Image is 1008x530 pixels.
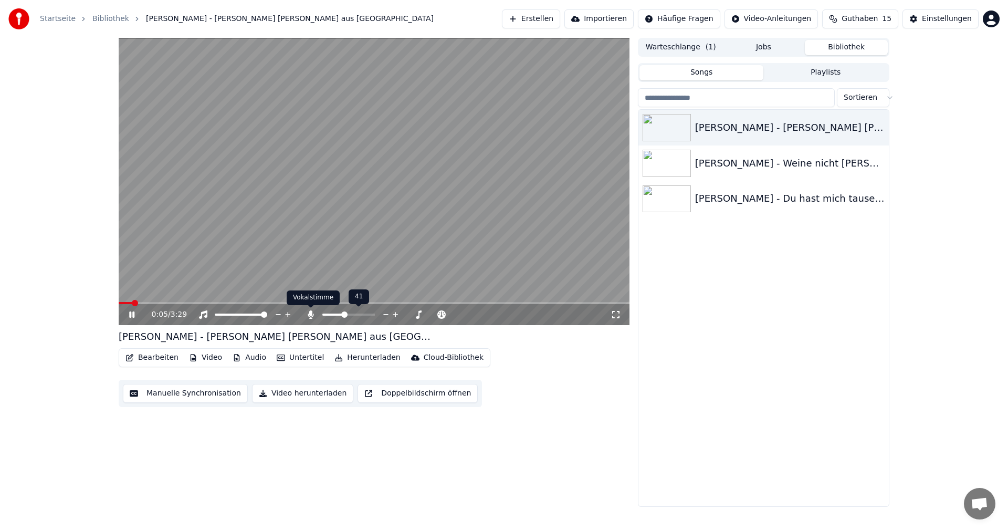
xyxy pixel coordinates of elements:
[146,14,434,24] span: [PERSON_NAME] - [PERSON_NAME] [PERSON_NAME] aus [GEOGRAPHIC_DATA]
[40,14,76,24] a: Startseite
[695,191,885,206] div: [PERSON_NAME] - Du hast mich tausendmal belogen
[639,65,764,80] button: Songs
[92,14,129,24] a: Bibliothek
[638,9,720,28] button: Häufige Fragen
[882,14,891,24] span: 15
[119,329,434,344] div: [PERSON_NAME] - [PERSON_NAME] [PERSON_NAME] aus [GEOGRAPHIC_DATA]
[152,309,177,320] div: /
[822,9,898,28] button: Guthaben15
[349,289,369,304] div: 41
[706,42,716,53] span: ( 1 )
[502,9,560,28] button: Erstellen
[564,9,634,28] button: Importieren
[152,309,168,320] span: 0:05
[8,8,29,29] img: youka
[272,350,328,365] button: Untertitel
[922,14,972,24] div: Einstellungen
[121,350,183,365] button: Bearbeiten
[424,352,484,363] div: Cloud-Bibliothek
[695,156,885,171] div: [PERSON_NAME] - Weine nicht [PERSON_NAME]
[722,40,805,55] button: Jobs
[724,9,818,28] button: Video-Anleitungen
[639,40,722,55] button: Warteschlange
[842,14,878,24] span: Guthaben
[330,350,404,365] button: Herunterladen
[805,40,888,55] button: Bibliothek
[40,14,434,24] nav: breadcrumb
[228,350,270,365] button: Audio
[844,92,877,103] span: Sortieren
[902,9,979,28] button: Einstellungen
[358,384,478,403] button: Doppelbildschirm öffnen
[185,350,226,365] button: Video
[171,309,187,320] span: 3:29
[763,65,888,80] button: Playlists
[123,384,248,403] button: Manuelle Synchronisation
[287,290,340,305] div: Vokalstimme
[964,488,995,519] div: Chat öffnen
[252,384,353,403] button: Video herunterladen
[695,120,885,135] div: [PERSON_NAME] - [PERSON_NAME] [PERSON_NAME] aus [GEOGRAPHIC_DATA]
